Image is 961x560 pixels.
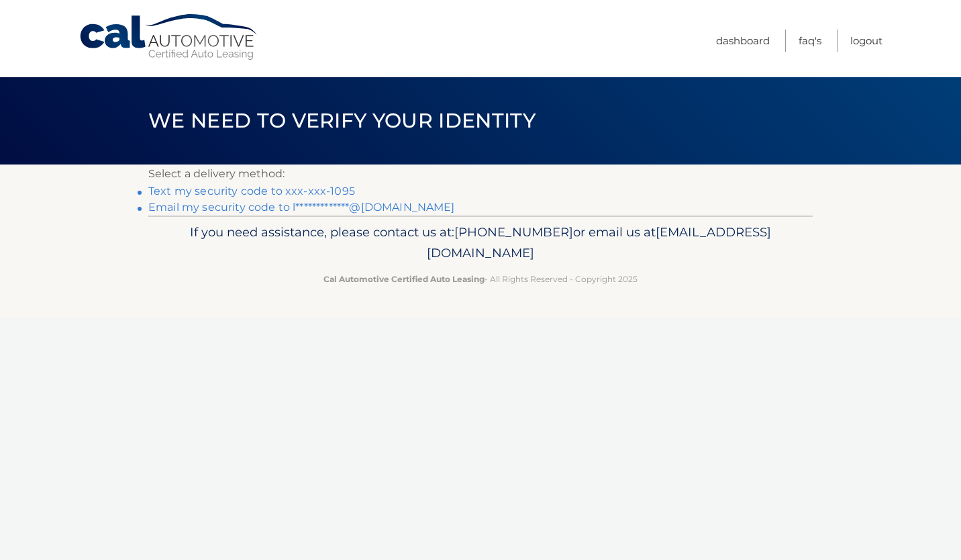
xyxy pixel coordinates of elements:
a: Logout [850,30,882,52]
p: Select a delivery method: [148,165,813,183]
a: Text my security code to xxx-xxx-1095 [148,185,355,197]
a: Dashboard [716,30,770,52]
a: FAQ's [799,30,821,52]
strong: Cal Automotive Certified Auto Leasing [323,274,485,284]
span: We need to verify your identity [148,108,536,133]
p: If you need assistance, please contact us at: or email us at [157,222,804,265]
p: - All Rights Reserved - Copyright 2025 [157,272,804,286]
span: [PHONE_NUMBER] [454,224,573,240]
a: Cal Automotive [79,13,260,61]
